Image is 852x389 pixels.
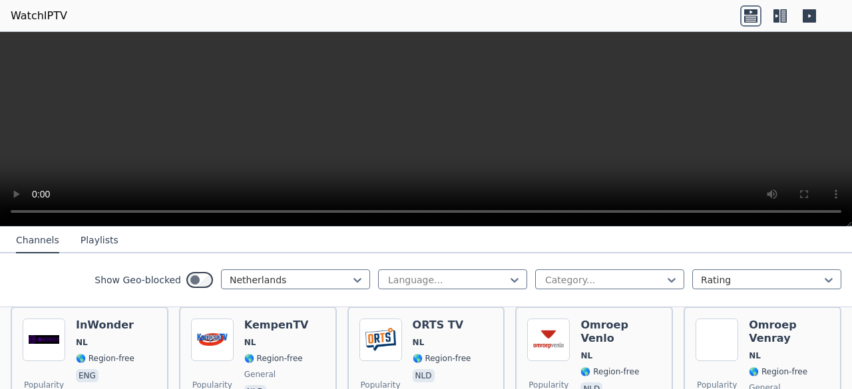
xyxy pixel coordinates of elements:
[191,319,234,361] img: KempenTV
[244,337,256,348] span: NL
[76,319,134,332] h6: InWonder
[413,353,471,364] span: 🌎 Region-free
[413,337,425,348] span: NL
[76,369,99,382] p: eng
[244,353,303,364] span: 🌎 Region-free
[580,350,592,361] span: NL
[749,366,807,377] span: 🌎 Region-free
[580,366,639,377] span: 🌎 Region-free
[359,319,402,361] img: ORTS TV
[76,353,134,364] span: 🌎 Region-free
[23,319,65,361] img: InWonder
[95,273,181,287] label: Show Geo-blocked
[244,319,309,332] h6: KempenTV
[527,319,570,361] img: Omroep Venlo
[696,319,738,361] img: Omroep Venray
[81,228,118,253] button: Playlists
[244,369,276,380] span: general
[76,337,88,348] span: NL
[413,369,435,382] p: nld
[413,319,471,332] h6: ORTS TV
[749,350,761,361] span: NL
[11,8,67,24] a: WatchIPTV
[580,319,661,345] h6: Omroep Venlo
[16,228,59,253] button: Channels
[749,319,829,345] h6: Omroep Venray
